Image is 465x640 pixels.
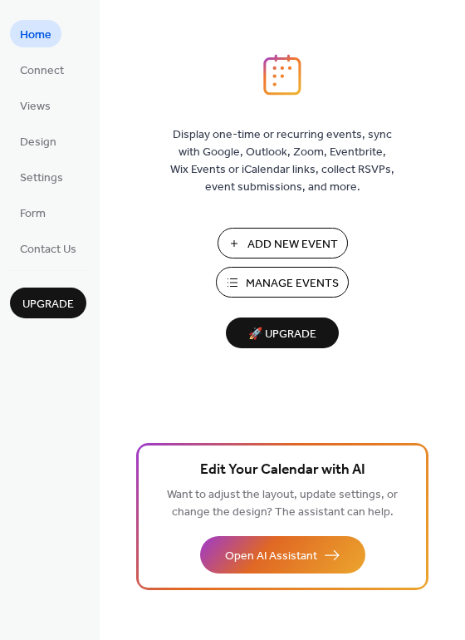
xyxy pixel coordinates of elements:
[20,241,76,258] span: Contact Us
[20,98,51,116] span: Views
[10,127,66,155] a: Design
[246,275,339,293] span: Manage Events
[10,199,56,226] a: Form
[22,296,74,313] span: Upgrade
[10,56,74,83] a: Connect
[20,27,51,44] span: Home
[20,134,56,151] span: Design
[218,228,348,258] button: Add New Event
[200,536,365,574] button: Open AI Assistant
[10,20,61,47] a: Home
[225,548,317,565] span: Open AI Assistant
[10,163,73,190] a: Settings
[20,170,63,187] span: Settings
[263,54,301,96] img: logo_icon.svg
[236,323,329,346] span: 🚀 Upgrade
[170,126,394,196] span: Display one-time or recurring events, sync with Google, Outlook, Zoom, Eventbrite, Wix Events or ...
[20,205,46,223] span: Form
[200,459,365,482] span: Edit Your Calendar with AI
[247,236,338,254] span: Add New Event
[10,234,86,262] a: Contact Us
[10,91,61,119] a: Views
[216,267,349,298] button: Manage Events
[10,288,86,318] button: Upgrade
[226,318,339,348] button: 🚀 Upgrade
[167,484,398,524] span: Want to adjust the layout, update settings, or change the design? The assistant can help.
[20,62,64,80] span: Connect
